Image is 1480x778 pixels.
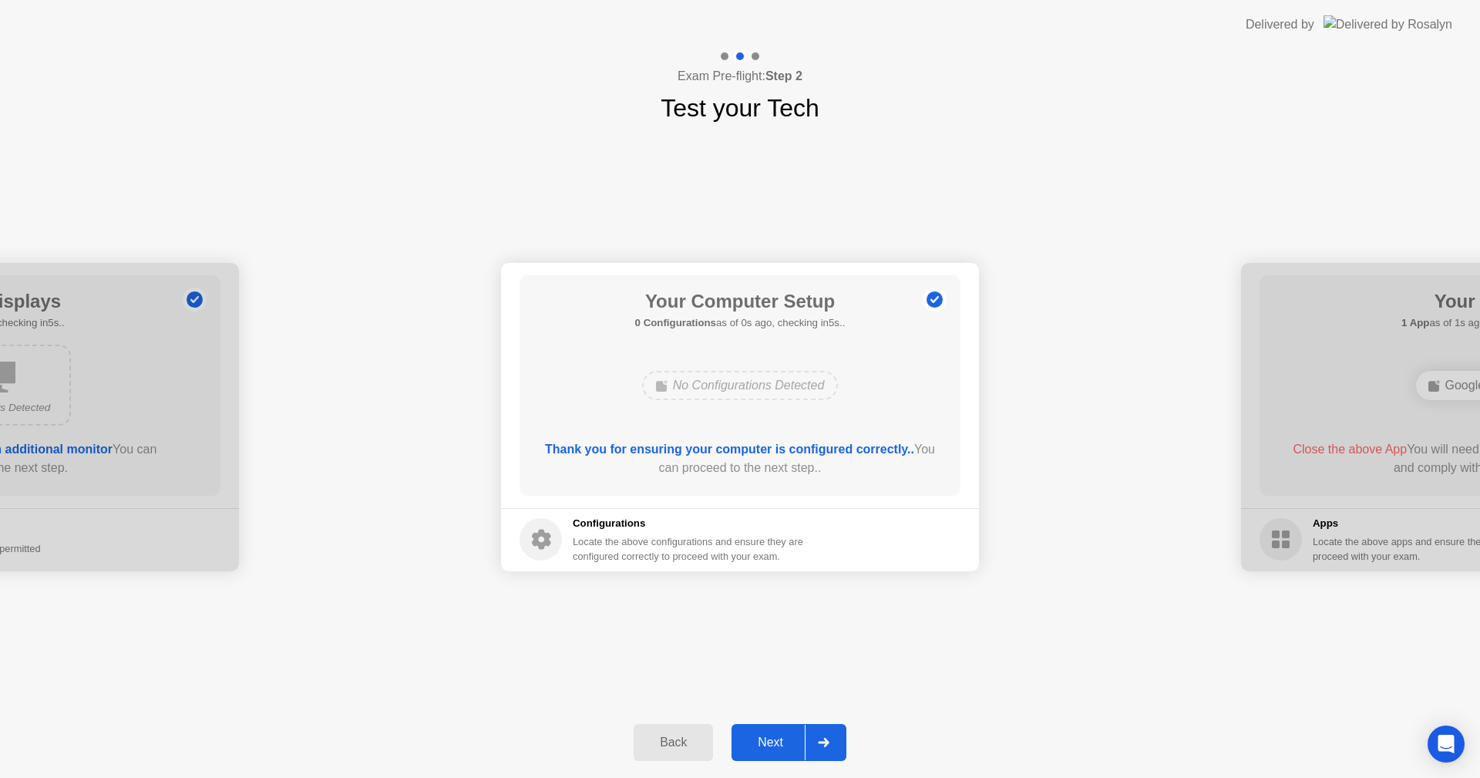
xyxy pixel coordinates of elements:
h5: as of 0s ago, checking in5s.. [635,315,846,331]
h1: Your Computer Setup [635,288,846,315]
div: Open Intercom Messenger [1428,726,1465,763]
h1: Test your Tech [661,89,819,126]
b: 0 Configurations [635,317,716,328]
div: Delivered by [1246,15,1314,34]
div: No Configurations Detected [642,371,839,400]
h5: Configurations [573,516,806,531]
h4: Exam Pre-flight: [678,67,802,86]
button: Back [634,724,713,761]
div: Locate the above configurations and ensure they are configured correctly to proceed with your exam. [573,534,806,564]
b: Step 2 [765,69,802,83]
button: Next [732,724,846,761]
img: Delivered by Rosalyn [1324,15,1452,33]
div: Next [736,736,805,749]
div: Back [638,736,708,749]
div: You can proceed to the next step.. [542,440,939,477]
b: Thank you for ensuring your computer is configured correctly.. [545,443,914,456]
